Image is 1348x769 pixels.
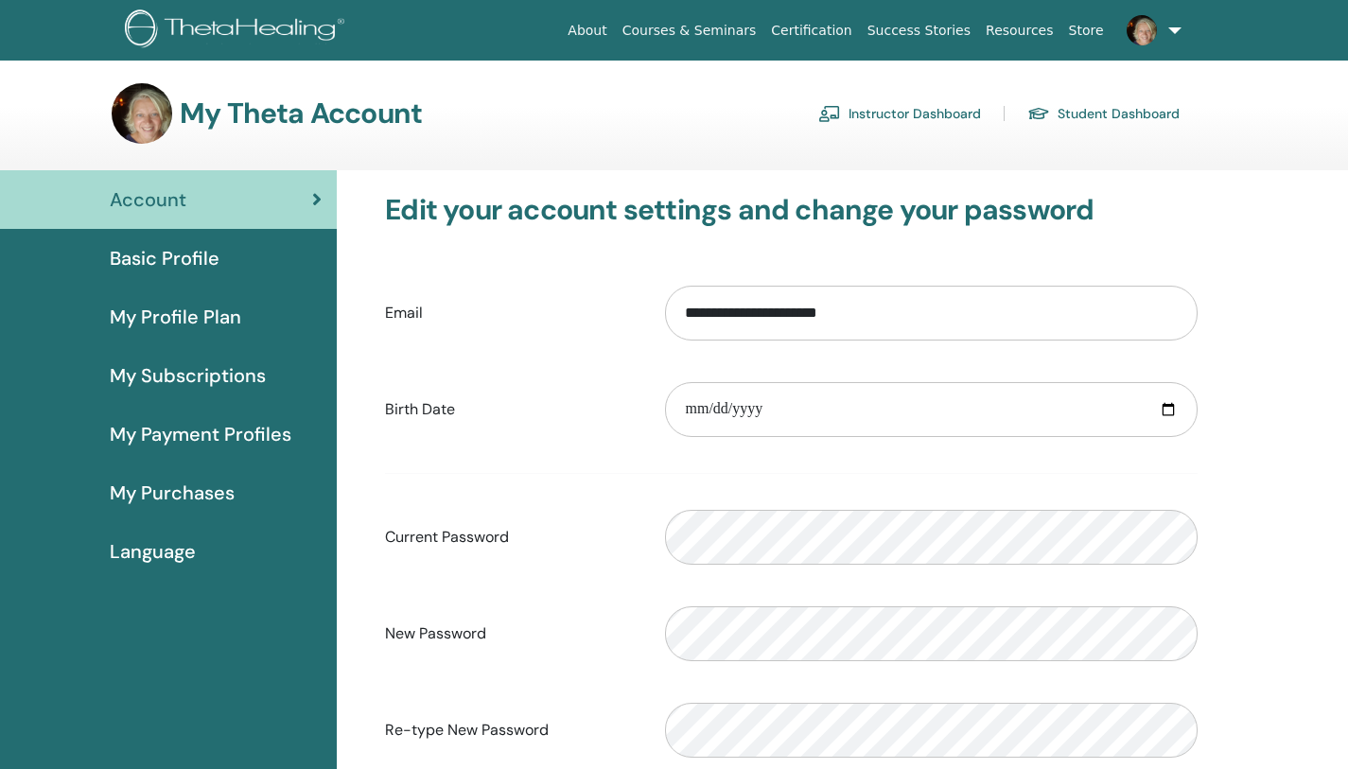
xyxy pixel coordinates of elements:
span: My Subscriptions [110,361,266,390]
h3: My Theta Account [180,96,422,131]
img: default.png [112,83,172,144]
label: Re-type New Password [371,712,651,748]
a: Instructor Dashboard [818,98,981,129]
a: Certification [763,13,859,48]
img: default.png [1127,15,1157,45]
label: New Password [371,616,651,652]
span: Basic Profile [110,244,219,272]
a: Store [1061,13,1112,48]
a: Student Dashboard [1027,98,1180,129]
img: graduation-cap.svg [1027,106,1050,122]
a: Success Stories [860,13,978,48]
img: logo.png [125,9,351,52]
span: Account [110,185,186,214]
span: Language [110,537,196,566]
label: Birth Date [371,392,651,428]
a: Resources [978,13,1061,48]
a: Courses & Seminars [615,13,764,48]
img: chalkboard-teacher.svg [818,105,841,122]
label: Email [371,295,651,331]
span: My Purchases [110,479,235,507]
span: My Payment Profiles [110,420,291,448]
a: About [560,13,614,48]
h3: Edit your account settings and change your password [385,193,1198,227]
span: My Profile Plan [110,303,241,331]
label: Current Password [371,519,651,555]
